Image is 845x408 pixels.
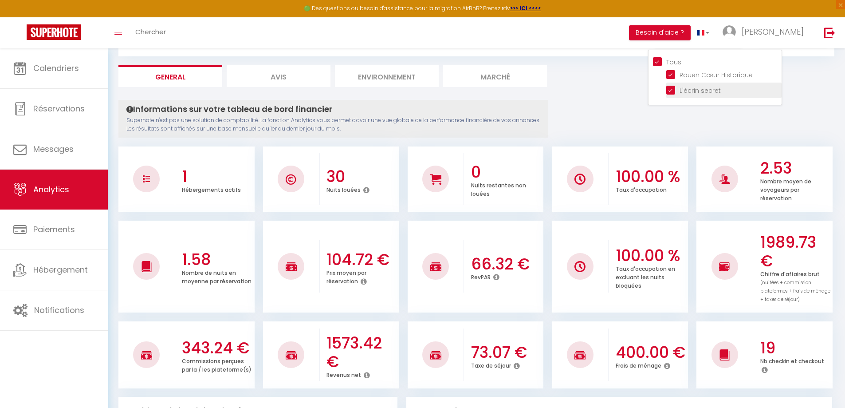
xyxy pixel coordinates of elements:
p: Taux d'occupation en excluant les nuits bloquées [616,263,675,289]
a: Chercher [129,17,173,48]
li: Marché [443,65,547,87]
p: Taxe de séjour [471,360,511,369]
span: Hébergement [33,264,88,275]
img: logout [824,27,835,38]
img: ... [723,25,736,39]
p: Chiffre d'affaires brut [760,269,830,303]
p: RevPAR [471,272,491,281]
h3: 0 [471,163,542,182]
h3: 343.24 € [182,339,252,357]
h3: 2.53 [760,159,831,178]
p: Frais de ménage [616,360,661,369]
h3: 100.00 % [616,167,686,186]
span: (nuitées + commission plateformes + frais de ménage + taxes de séjour) [760,279,830,303]
h3: 1 [182,167,252,186]
img: NO IMAGE [574,261,586,272]
a: >>> ICI <<<< [510,4,541,12]
img: NO IMAGE [143,175,150,182]
p: Revenus net [326,369,361,379]
span: Chercher [135,27,166,36]
span: Notifications [34,305,84,316]
h3: 30 [326,167,397,186]
span: [PERSON_NAME] [742,26,804,37]
h3: 1989.73 € [760,233,831,270]
p: Nuits restantes non louées [471,180,526,198]
p: Nombre moyen de voyageurs par réservation [760,176,811,202]
span: Messages [33,143,74,154]
h3: 73.07 € [471,343,542,362]
h3: 100.00 % [616,246,686,265]
span: Calendriers [33,63,79,74]
button: Besoin d'aide ? [629,25,691,40]
p: Prix moyen par réservation [326,267,366,285]
h3: 66.32 € [471,255,542,273]
p: Nb checkin et checkout [760,356,824,365]
a: ... [PERSON_NAME] [716,17,815,48]
li: Avis [227,65,330,87]
li: General [118,65,222,87]
p: Commissions perçues par la / les plateforme(s) [182,356,252,373]
p: Nombre de nuits en moyenne par réservation [182,267,252,285]
h3: 19 [760,339,831,357]
span: Réservations [33,103,85,114]
li: Environnement [335,65,439,87]
h3: 104.72 € [326,250,397,269]
span: Paiements [33,224,75,235]
p: Hébergements actifs [182,184,241,194]
span: Analytics [33,184,69,195]
h3: 1.58 [182,250,252,269]
p: Taux d'occupation [616,184,667,194]
h3: 1573.42 € [326,334,397,371]
p: Nuits louées [326,184,361,194]
p: Superhote n'est pas une solution de comptabilité. La fonction Analytics vous permet d'avoir une v... [126,116,540,133]
h3: 400.00 € [616,343,686,362]
h4: Informations sur votre tableau de bord financier [126,104,540,114]
img: NO IMAGE [719,261,730,272]
img: Super Booking [27,24,81,40]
